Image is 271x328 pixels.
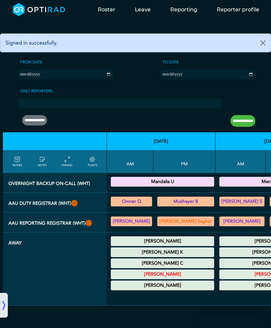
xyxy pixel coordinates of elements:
div: Annual Leave 00:00 - 23:59 [111,269,214,279]
summary: [PERSON_NAME] S [220,198,264,205]
a: collapse/expand expected points [84,156,101,167]
label: Only Reporters [18,86,55,96]
th: AM [107,150,153,173]
th: AAU Duty Registrar (WHT) [3,193,107,213]
label: From date [18,57,44,67]
summary: [PERSON_NAME] K [112,248,213,256]
a: collapse/expand entries [59,156,76,167]
summary: [PERSON_NAME] [220,217,264,225]
summary: [PERSON_NAME] C [112,259,213,267]
input: null [19,99,51,105]
div: Exact role to be defined 13:30 - 18:30 [157,197,214,206]
div: Various levels of experience 08:30 - 13:30 [111,197,152,206]
div: Reporting reg 13:30 - 17:30 [157,216,214,226]
div: Annual Leave 00:00 - 23:59 [111,247,214,257]
button: Close [255,34,271,52]
div: Reporting Reg 08:30 - 13:30 [219,216,265,226]
th: AAU Reporting Registrar (WHT) [3,213,107,232]
th: Away [3,232,107,306]
summary: [PERSON_NAME] [112,237,213,245]
label: To date [161,57,181,67]
th: Overnight backup on-call (WHT) [3,173,107,193]
summary: Mandalia U [112,178,213,186]
div: Maternity Leave 00:00 - 23:59 [111,258,214,268]
div: Overnight backup on-call 18:30 - 08:30 [111,177,214,187]
div: Reporting Reg 08:30 - 13:30 [111,216,152,226]
a: show/hide notes [33,156,51,167]
img: brand-opti-rad-logos-blue-and-white-d2f68631ba2948856bd03f2d395fb146ddc8fb01b4b6e9315ea85fa773367... [13,3,65,16]
summary: [PERSON_NAME] [112,282,213,289]
div: Various levels of experience 08:30 - 13:30 [219,197,265,206]
summary: Mukhayer B [158,198,213,205]
div: Other Leave 00:00 - 23:59 [111,281,214,290]
th: AM [215,150,266,173]
summary: [PERSON_NAME] Saghar [158,217,213,225]
a: FILTERS [8,156,26,167]
div: Maternity Leave 00:00 - 23:59 [111,236,214,246]
summary: [PERSON_NAME] [112,270,213,278]
summary: [PERSON_NAME] [112,217,151,225]
th: PM [153,150,215,173]
th: [DATE] [107,132,215,150]
summary: Omran Q [112,198,151,205]
h2: Roster [8,39,57,55]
